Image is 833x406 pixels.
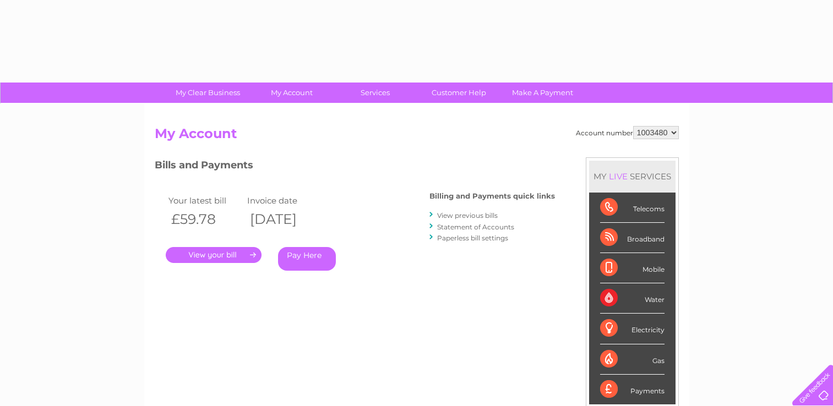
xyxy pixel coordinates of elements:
[330,83,421,103] a: Services
[589,161,676,192] div: MY SERVICES
[155,126,679,147] h2: My Account
[576,126,679,139] div: Account number
[166,193,245,208] td: Your latest bill
[278,247,336,271] a: Pay Here
[600,375,665,404] div: Payments
[437,234,508,242] a: Paperless bill settings
[166,208,245,231] th: £59.78
[437,211,498,220] a: View previous bills
[497,83,588,103] a: Make A Payment
[166,247,262,263] a: .
[155,157,555,177] h3: Bills and Payments
[600,283,665,314] div: Water
[607,171,630,182] div: LIVE
[413,83,504,103] a: Customer Help
[246,83,337,103] a: My Account
[244,208,324,231] th: [DATE]
[437,223,514,231] a: Statement of Accounts
[600,314,665,344] div: Electricity
[162,83,253,103] a: My Clear Business
[600,223,665,253] div: Broadband
[600,193,665,223] div: Telecoms
[244,193,324,208] td: Invoice date
[600,344,665,375] div: Gas
[429,192,555,200] h4: Billing and Payments quick links
[600,253,665,283] div: Mobile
